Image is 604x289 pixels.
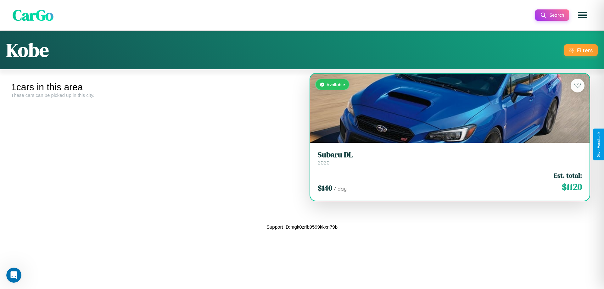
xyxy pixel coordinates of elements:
span: $ 140 [318,183,332,193]
div: 1 cars in this area [11,82,297,92]
iframe: Intercom live chat [6,268,21,283]
button: Search [535,9,569,21]
span: / day [333,186,347,192]
span: $ 1120 [562,181,582,193]
span: Search [550,12,564,18]
button: Open menu [574,6,591,24]
h1: Kobe [6,37,49,63]
div: Filters [577,47,593,53]
h3: Subaru DL [318,150,582,159]
span: 2020 [318,159,330,166]
span: CarGo [13,5,53,25]
button: Filters [564,44,598,56]
div: Give Feedback [596,132,601,157]
a: Subaru DL2020 [318,150,582,166]
span: Est. total: [554,171,582,180]
div: These cars can be picked up in this city. [11,92,297,98]
span: Available [327,82,345,87]
p: Support ID: mgk0zrlb9599kkxn79b [266,223,338,231]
